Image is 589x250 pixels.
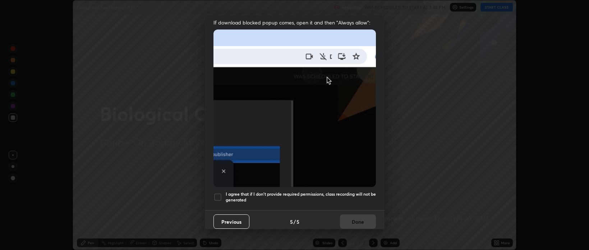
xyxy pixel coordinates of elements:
[226,191,376,203] h5: I agree that if I don't provide required permissions, class recording will not be generated
[294,218,296,226] h4: /
[213,29,376,187] img: downloads-permission-blocked.gif
[213,214,249,229] button: Previous
[290,218,293,226] h4: 5
[296,218,299,226] h4: 5
[213,19,376,26] span: If download blocked popup comes, open it and then "Always allow":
